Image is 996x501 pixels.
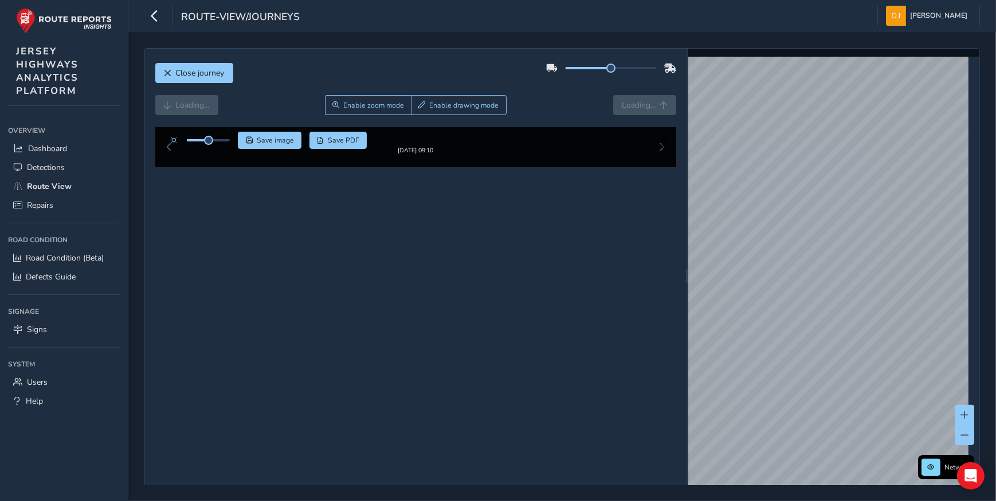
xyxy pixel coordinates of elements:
span: JERSEY HIGHWAYS ANALYTICS PLATFORM [16,45,79,97]
a: Users [8,373,120,392]
a: Repairs [8,196,120,215]
span: Save PDF [328,136,359,145]
span: [PERSON_NAME] [910,6,967,26]
a: Road Condition (Beta) [8,248,120,267]
span: route-view/journeys [181,10,300,26]
span: Enable drawing mode [429,101,499,110]
button: Zoom [325,95,411,115]
div: Overview [8,122,120,139]
div: Signage [8,303,120,320]
div: Open Intercom Messenger [957,462,985,490]
span: Close journey [176,68,225,78]
a: Defects Guide [8,267,120,286]
img: diamond-layout [886,6,906,26]
div: [DATE] 09:10 [398,146,433,155]
span: Defects Guide [26,271,76,282]
div: System [8,356,120,373]
span: Enable zoom mode [343,101,404,110]
span: Road Condition (Beta) [26,253,104,263]
img: rr logo [16,8,112,34]
span: Signs [27,324,47,335]
button: Close journey [155,63,233,83]
span: Save image [257,136,294,145]
a: Dashboard [8,139,120,158]
span: Users [27,377,48,388]
a: Detections [8,158,120,177]
span: Network [944,463,971,472]
span: Dashboard [28,143,67,154]
span: Repairs [27,200,53,211]
span: Route View [27,181,72,192]
a: Help [8,392,120,411]
span: Detections [27,162,65,173]
div: Road Condition [8,231,120,248]
button: Draw [411,95,507,115]
button: PDF [309,132,367,149]
a: Route View [8,177,120,196]
a: Signs [8,320,120,339]
button: [PERSON_NAME] [886,6,971,26]
button: Save [238,132,301,149]
span: Help [26,396,43,407]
